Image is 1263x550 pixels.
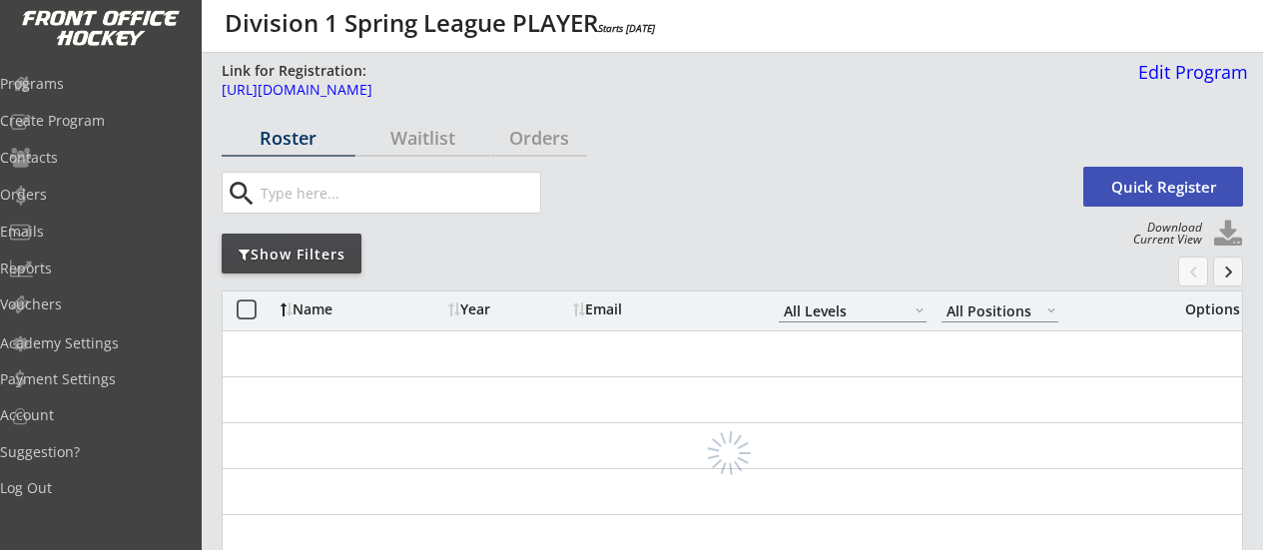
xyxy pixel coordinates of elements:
[1083,167,1243,207] button: Quick Register
[222,129,355,147] div: Roster
[1130,63,1248,98] a: Edit Program
[1213,257,1243,286] button: keyboard_arrow_right
[1123,222,1202,246] div: Download Current View
[598,21,655,35] em: Starts [DATE]
[491,129,587,147] div: Orders
[222,61,369,81] div: Link for Registration:
[222,83,1125,108] a: [URL][DOMAIN_NAME]
[225,178,258,210] button: search
[573,302,753,316] div: Email
[1178,257,1208,286] button: chevron_left
[1130,63,1248,81] div: Edit Program
[1169,302,1240,316] div: Options
[222,83,1125,97] div: [URL][DOMAIN_NAME]
[281,302,443,316] div: Name
[448,302,568,316] div: Year
[1213,220,1243,250] button: Click to download full roster. Your browser settings may try to block it, check your security set...
[257,173,541,213] input: Type here...
[356,129,490,147] div: Waitlist
[222,245,361,265] div: Show Filters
